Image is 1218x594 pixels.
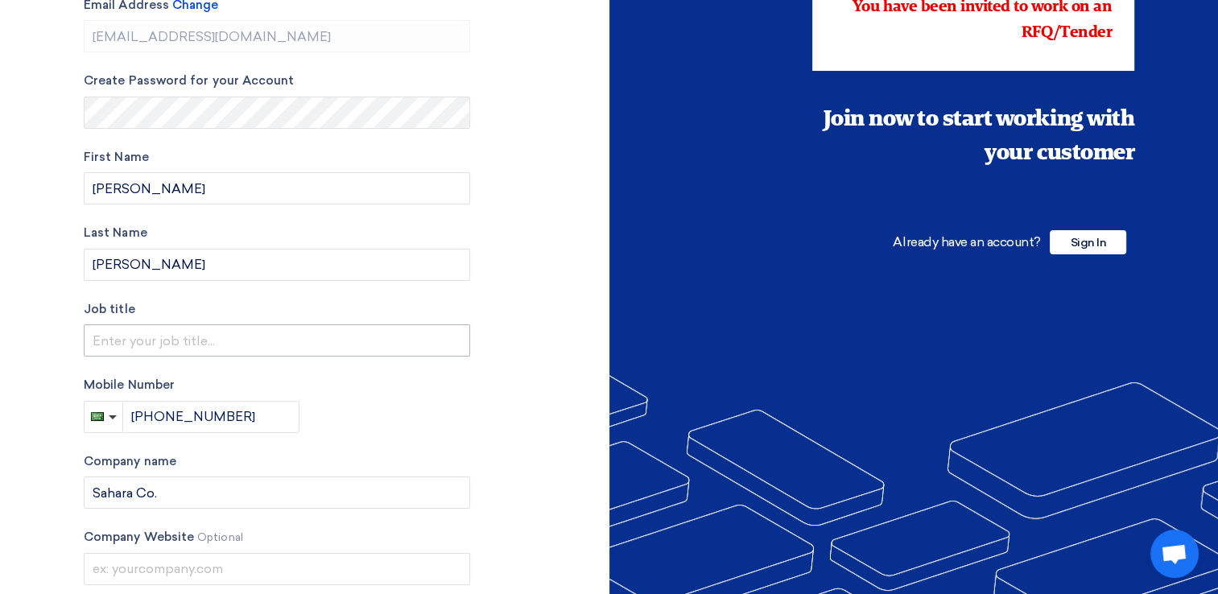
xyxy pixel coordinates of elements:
[84,476,470,509] input: Enter your company name...
[1150,530,1199,578] div: Open chat
[893,234,1040,250] span: Already have an account?
[123,401,299,433] input: Enter phone number...
[84,324,470,357] input: Enter your job title...
[1050,230,1126,254] span: Sign In
[84,300,470,319] label: Job title
[84,20,470,52] input: Enter your business email...
[84,172,470,204] input: Enter your first name...
[84,376,470,394] label: Mobile Number
[84,72,470,90] label: Create Password for your Account
[1050,234,1126,250] a: Sign In
[84,528,470,547] label: Company Website
[84,224,470,242] label: Last Name
[812,103,1134,171] div: Join now to start working with your customer
[84,148,470,167] label: First Name
[84,249,470,281] input: Last Name...
[197,531,243,543] span: Optional
[84,553,470,585] input: ex: yourcompany.com
[84,452,470,471] label: Company name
